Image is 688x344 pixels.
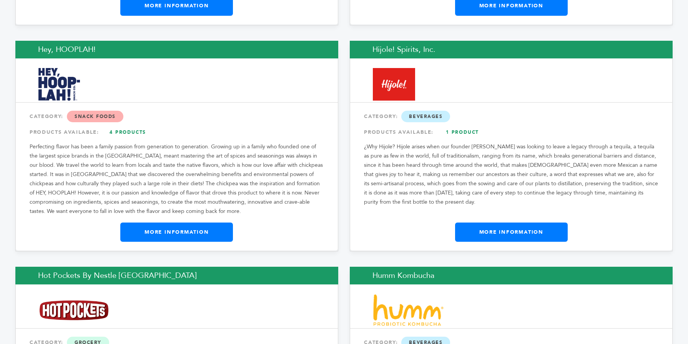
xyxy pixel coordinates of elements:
a: More Information [455,223,568,242]
img: Hijole! Spirits, Inc. [373,68,415,101]
span: Beverages [401,111,450,122]
img: Hey, HOOPLAH! [38,68,80,101]
img: Hot Pockets by Nestle USA [38,297,110,323]
img: Humm Kombucha [373,294,444,326]
h2: Hot Pockets by Nestle [GEOGRAPHIC_DATA] [15,267,338,284]
a: More Information [120,223,233,242]
h2: Humm Kombucha [350,267,673,284]
a: 4 Products [101,125,155,139]
h2: Hey, HOOPLAH! [15,41,338,58]
span: Snack Foods [67,111,123,122]
p: Perfecting flavor has been a family passion from generation to generation. Growing up in a family... [30,142,324,216]
div: PRODUCTS AVAILABLE: [364,125,658,139]
div: PRODUCTS AVAILABLE: [30,125,324,139]
a: 1 Product [435,125,489,139]
div: CATEGORY: [364,110,658,123]
div: CATEGORY: [30,110,324,123]
p: ¿Why Híjole? Hijole arises when our founder [PERSON_NAME] was looking to leave a legacy through a... [364,142,658,207]
h2: Hijole! Spirits, Inc. [350,41,673,58]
